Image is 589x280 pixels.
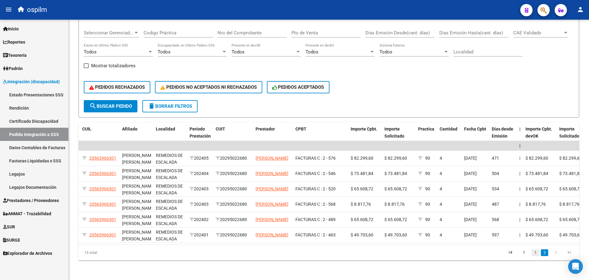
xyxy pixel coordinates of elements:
[91,62,136,69] span: Mostrar totalizadores
[492,232,499,237] span: 597
[519,202,520,207] span: |
[190,185,211,192] div: 202403
[122,214,156,226] span: [PERSON_NAME], [PERSON_NAME],
[156,199,183,211] span: REMEDIOS DE ESCALADA
[523,122,557,150] datatable-header-cell: Importe Cpbt. devOK
[160,84,257,90] span: PEDIDOS NO ACEPTADOS NI RECHAZADOS
[351,186,373,191] span: $ 65.608,72
[256,126,275,131] span: Prestador
[295,126,306,131] span: CPBT
[382,122,416,150] datatable-header-cell: Importe Solicitado
[155,81,262,93] button: PEDIDOS NO ACEPTADOS NI RECHAZADOS
[464,156,477,161] span: [DATE]
[122,126,137,131] span: Afiliado
[216,201,251,208] div: 20295022680
[492,217,499,222] span: 568
[80,122,120,150] datatable-header-cell: CUIL
[559,186,582,191] span: $ 65.608,72
[267,81,330,93] button: PEDIDOS ACEPTADOS
[122,230,156,242] span: [PERSON_NAME], [PERSON_NAME],
[559,232,582,237] span: $ 49.703,60
[559,171,582,176] span: $ 73.481,84
[156,153,183,165] span: REMEDIOS DE ESCALADA
[559,217,582,222] span: $ 65.608,72
[437,122,462,150] datatable-header-cell: Cantidad
[232,49,244,55] span: Todos
[505,249,516,256] a: go to first page
[256,156,288,161] span: [PERSON_NAME]
[216,185,251,192] div: 20295022680
[27,3,47,17] span: ospilm
[156,126,175,131] span: Localidad
[518,249,530,256] a: go to previous page
[3,78,60,85] span: Integración (discapacidad)
[425,217,430,222] span: 90
[256,171,288,176] span: [PERSON_NAME]
[464,186,477,191] span: [DATE]
[351,156,373,161] span: $ 82.299,60
[418,126,434,131] span: Practica
[84,81,150,93] button: PEDIDOS RECHAZADOS
[425,171,430,176] span: 90
[351,126,377,131] span: Importe Cpbt.
[525,186,548,191] span: $ 65.608,72
[89,171,116,176] span: 20563966301
[568,259,583,274] div: Open Intercom Messenger
[564,249,575,256] a: go to last page
[187,122,213,150] datatable-header-cell: Período Prestación
[492,202,499,207] span: 487
[519,126,521,131] span: |
[89,103,132,109] span: Buscar Pedido
[440,202,442,207] span: 4
[3,250,52,257] span: Explorador de Archivos
[5,6,12,13] mat-icon: menu
[190,170,211,177] div: 202404
[425,232,430,237] span: 90
[440,126,457,131] span: Cantidad
[153,122,187,150] datatable-header-cell: Localidad
[464,171,477,176] span: [DATE]
[519,186,520,191] span: |
[295,201,346,208] div: FACTURAS C : 2 - 568
[156,184,183,196] span: REMEDIOS DE ESCALADA
[213,122,253,150] datatable-header-cell: CUIT
[462,122,489,150] datatable-header-cell: Fecha Cpbt
[142,100,198,112] button: Borrar Filtros
[517,122,523,150] datatable-header-cell: |
[3,224,15,230] span: SUR
[89,156,116,161] span: 20563966301
[89,202,116,207] span: 20563966301
[540,247,549,258] li: page 2
[306,49,318,55] span: Todos
[440,217,442,222] span: 4
[216,231,251,239] div: 20295022680
[156,168,183,180] span: REMEDIOS DE ESCALADA
[122,153,156,165] span: [PERSON_NAME], [PERSON_NAME],
[253,122,293,150] datatable-header-cell: Prestador
[3,39,25,45] span: Reportes
[3,25,19,32] span: Inicio
[440,232,442,237] span: 4
[120,122,153,150] datatable-header-cell: Afiliado
[89,102,97,110] mat-icon: search
[3,65,23,72] span: Padrón
[190,155,211,162] div: 202405
[550,249,562,256] a: go to next page
[416,122,437,150] datatable-header-cell: Practica
[148,102,155,110] mat-icon: delete
[272,84,324,90] span: PEDIDOS ACEPTADOS
[148,103,192,109] span: Borrar Filtros
[89,84,145,90] span: PEDIDOS RECHAZADOS
[351,232,373,237] span: $ 49.703,60
[190,126,211,138] span: Período Prestación
[489,122,517,150] datatable-header-cell: Días desde Emisión
[384,171,407,176] span: $ 73.481,84
[216,216,251,223] div: 20295022680
[79,245,178,260] div: 16 total
[295,155,346,162] div: FACTURAS C : 2 - 576
[256,217,288,222] span: [PERSON_NAME]
[464,217,477,222] span: [DATE]
[559,126,579,146] span: Importe Solicitado devOK
[156,214,183,226] span: REMEDIOS DE ESCALADA
[525,217,548,222] span: $ 65.608,72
